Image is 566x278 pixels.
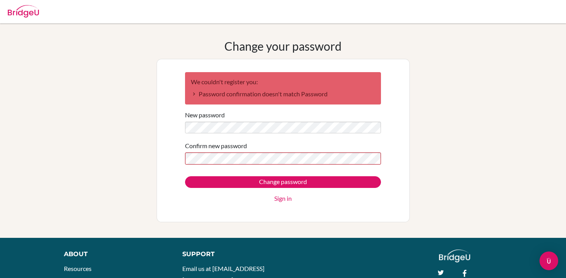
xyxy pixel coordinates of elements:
[185,110,225,120] label: New password
[191,89,375,99] li: Password confirmation doesn't match Password
[224,39,342,53] h1: Change your password
[64,250,165,259] div: About
[439,250,471,262] img: logo_white@2x-f4f0deed5e89b7ecb1c2cc34c3e3d731f90f0f143d5ea2071677605dd97b5244.png
[8,5,39,18] img: Bridge-U
[64,265,92,272] a: Resources
[540,251,558,270] div: Open Intercom Messenger
[191,78,375,85] h2: We couldn't register you:
[185,176,381,188] input: Change password
[274,194,292,203] a: Sign in
[185,141,247,151] label: Confirm new password
[182,250,275,259] div: Support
